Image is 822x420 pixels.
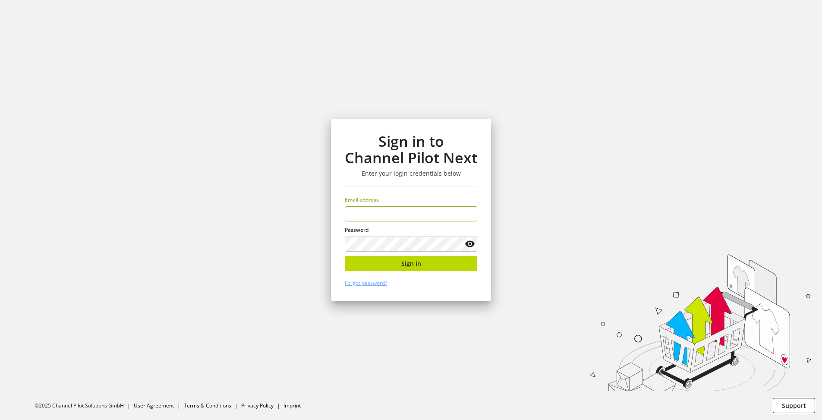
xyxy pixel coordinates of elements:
a: Forgot password? [345,279,387,287]
h3: Enter your login credentials below [345,170,477,177]
span: Sign in [401,259,421,268]
span: Password [345,226,368,234]
h1: Sign in to Channel Pilot Next [345,133,477,166]
button: Sign in [345,256,477,271]
a: Privacy Policy [241,402,274,409]
li: ©2025 Channel Pilot Solutions GmbH [35,402,134,410]
a: Terms & Conditions [184,402,231,409]
button: Support [773,398,815,413]
span: Email address [345,196,379,203]
span: Support [782,401,806,410]
a: User Agreement [134,402,174,409]
a: Imprint [283,402,301,409]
